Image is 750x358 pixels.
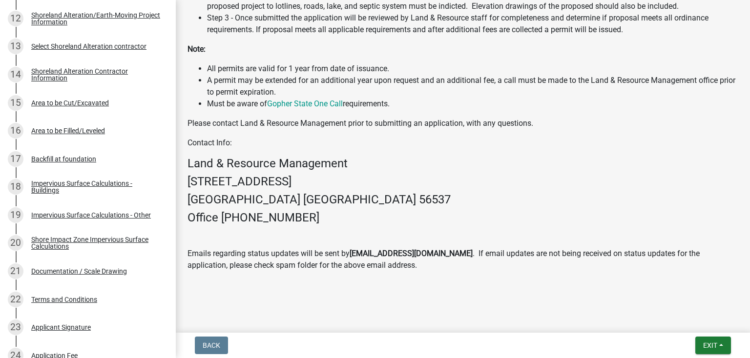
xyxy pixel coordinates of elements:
div: 15 [8,95,23,111]
span: Exit [703,341,717,349]
button: Exit [695,337,731,354]
div: Terms and Conditions [31,296,97,303]
div: 18 [8,179,23,195]
h4: [STREET_ADDRESS] [187,175,738,189]
button: Back [195,337,228,354]
p: Please contact Land & Resource Management prior to submitting an application, with any questions. [187,118,738,129]
div: 23 [8,319,23,335]
div: 20 [8,235,23,251]
div: Select Shoreland Alteration contractor [31,43,146,50]
p: Contact Info: [187,137,738,149]
div: Impervious Surface Calculations - Buildings [31,180,160,194]
div: Impervious Surface Calculations - Other [31,212,151,219]
div: Documentation / Scale Drawing [31,268,127,275]
li: A permit may be extended for an additional year upon request and an additional fee, a call must b... [207,75,738,98]
li: Step 3 - Once submitted the application will be reviewed by Land & Resource staff for completenes... [207,12,738,36]
div: 19 [8,207,23,223]
div: 12 [8,11,23,26]
li: Must be aware of requirements. [207,98,738,110]
div: 13 [8,39,23,54]
span: Back [203,341,220,349]
strong: Note: [187,44,206,54]
div: Area to be Cut/Excavated [31,99,109,106]
div: Area to be Filled/Leveled [31,127,105,134]
h4: Land & Resource Management [187,157,738,171]
div: 14 [8,67,23,82]
a: Gopher State One Call [267,99,343,108]
div: Shoreland Alteration Contractor Information [31,68,160,81]
li: All permits are valid for 1 year from date of issuance. [207,63,738,75]
div: 16 [8,123,23,139]
h4: [GEOGRAPHIC_DATA] [GEOGRAPHIC_DATA] 56537 [187,193,738,207]
div: Applicant Signature [31,324,91,331]
div: 22 [8,292,23,307]
strong: [EMAIL_ADDRESS][DOMAIN_NAME] [350,249,473,258]
div: 21 [8,263,23,279]
div: 17 [8,151,23,167]
h4: Office [PHONE_NUMBER] [187,211,738,225]
div: Shoreland Alteration/Earth-Moving Project Information [31,12,160,25]
div: Shore Impact Zone Impervious Surface Calculations [31,236,160,250]
div: Backfill at foundation [31,156,96,162]
p: Emails regarding status updates will be sent by . If email updates are not being received on stat... [187,248,738,271]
